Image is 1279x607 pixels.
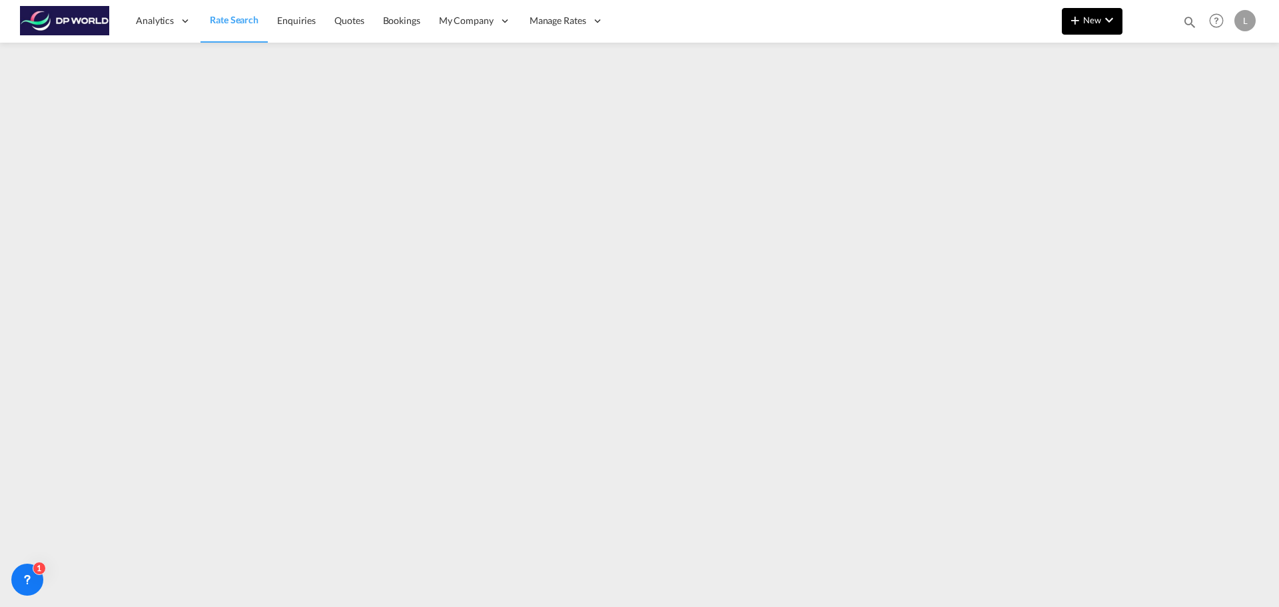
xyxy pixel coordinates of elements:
span: My Company [439,14,494,27]
span: Manage Rates [530,14,586,27]
div: L [1234,10,1256,31]
span: New [1067,15,1117,25]
md-icon: icon-plus 400-fg [1067,12,1083,28]
span: Rate Search [210,14,258,25]
div: icon-magnify [1182,15,1197,35]
span: Help [1205,9,1228,32]
button: icon-plus 400-fgNewicon-chevron-down [1062,8,1122,35]
md-icon: icon-magnify [1182,15,1197,29]
md-icon: icon-chevron-down [1101,12,1117,28]
span: Quotes [334,15,364,26]
span: Analytics [136,14,174,27]
div: Help [1205,9,1234,33]
span: Enquiries [277,15,316,26]
span: Bookings [383,15,420,26]
img: c08ca190194411f088ed0f3ba295208c.png [20,6,110,36]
